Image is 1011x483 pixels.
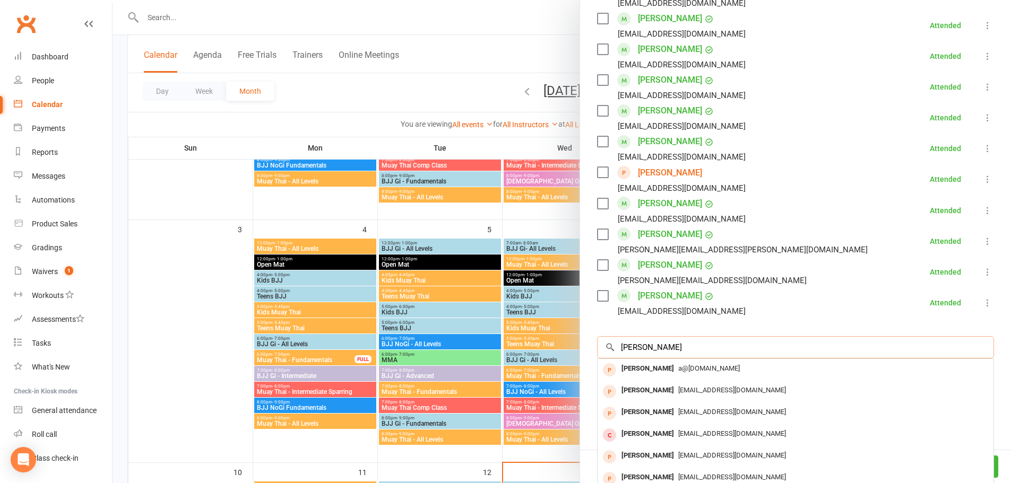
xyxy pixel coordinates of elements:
div: [PERSON_NAME] [617,426,678,442]
div: [EMAIL_ADDRESS][DOMAIN_NAME] [618,304,746,318]
a: [PERSON_NAME] [638,257,702,274]
div: Tasks [32,339,51,347]
div: Waivers [32,267,58,276]
span: [EMAIL_ADDRESS][DOMAIN_NAME] [678,473,786,481]
a: [PERSON_NAME] [638,10,702,27]
span: [EMAIL_ADDRESS][DOMAIN_NAME] [678,408,786,416]
div: Dashboard [32,52,68,61]
a: [PERSON_NAME] [638,195,702,212]
a: [PERSON_NAME] [638,72,702,89]
div: [PERSON_NAME] [617,448,678,463]
a: Waivers 1 [14,260,112,284]
div: Open Intercom Messenger [11,447,36,472]
div: prospect [603,407,616,420]
a: Payments [14,117,112,140]
span: 1 [65,266,73,275]
div: Attended [930,299,961,306]
a: Gradings [14,236,112,260]
a: What's New [14,355,112,379]
a: [PERSON_NAME] [638,287,702,304]
div: prospect [603,450,616,463]
div: Gradings [32,243,62,252]
a: Assessments [14,308,112,331]
div: Assessments [32,315,84,323]
div: Attended [930,145,961,152]
a: Roll call [14,423,112,446]
a: General attendance kiosk mode [14,399,112,423]
div: [PERSON_NAME] [617,405,678,420]
div: [PERSON_NAME][EMAIL_ADDRESS][DOMAIN_NAME] [618,274,807,287]
div: Class check-in [32,454,79,462]
a: [PERSON_NAME] [638,164,702,181]
input: Search to add attendees [597,336,994,358]
div: [EMAIL_ADDRESS][DOMAIN_NAME] [618,119,746,133]
div: Attended [930,238,961,245]
a: Messages [14,164,112,188]
div: Attended [930,83,961,91]
div: Payments [32,124,65,133]
span: a@[DOMAIN_NAME] [678,364,740,372]
div: Attended [930,114,961,121]
span: [EMAIL_ADDRESS][DOMAIN_NAME] [678,429,786,437]
div: Attended [930,52,961,60]
div: Reports [32,148,58,156]
a: Product Sales [14,212,112,236]
div: Calendar [32,100,63,109]
div: [EMAIL_ADDRESS][DOMAIN_NAME] [618,58,746,72]
a: Dashboard [14,45,112,69]
div: Attended [930,22,961,29]
div: [EMAIL_ADDRESS][DOMAIN_NAME] [618,181,746,195]
div: [PERSON_NAME] [617,361,678,376]
div: Attended [930,175,961,183]
a: Clubworx [13,11,39,37]
a: [PERSON_NAME] [638,41,702,58]
span: [EMAIL_ADDRESS][DOMAIN_NAME] [678,451,786,459]
div: prospect [603,363,616,376]
div: [PERSON_NAME][EMAIL_ADDRESS][PERSON_NAME][DOMAIN_NAME] [618,243,868,257]
div: Attended [930,207,961,214]
a: [PERSON_NAME] [638,133,702,150]
div: Product Sales [32,219,77,228]
a: Calendar [14,93,112,117]
a: Workouts [14,284,112,308]
div: General attendance [32,406,97,415]
div: Workouts [32,291,64,300]
div: prospect [603,385,616,398]
a: [PERSON_NAME] [638,226,702,243]
a: Reports [14,140,112,164]
div: Attended [930,268,961,276]
a: [PERSON_NAME] [638,102,702,119]
div: What's New [32,363,70,371]
div: [EMAIL_ADDRESS][DOMAIN_NAME] [618,89,746,102]
a: People [14,69,112,93]
div: [EMAIL_ADDRESS][DOMAIN_NAME] [618,150,746,164]
a: Class kiosk mode [14,446,112,470]
div: [EMAIL_ADDRESS][DOMAIN_NAME] [618,27,746,41]
div: member [603,428,616,442]
a: Automations [14,188,112,212]
div: [EMAIL_ADDRESS][DOMAIN_NAME] [618,212,746,226]
div: Automations [32,196,75,204]
div: People [32,76,54,85]
span: [EMAIL_ADDRESS][DOMAIN_NAME] [678,386,786,394]
a: Tasks [14,331,112,355]
div: Messages [32,172,65,180]
div: [PERSON_NAME] [617,383,678,398]
div: Roll call [32,430,57,438]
